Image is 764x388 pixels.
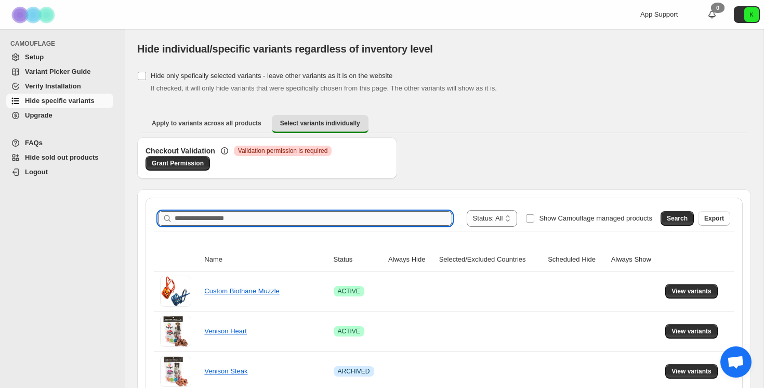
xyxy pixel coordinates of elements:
span: Select variants individually [280,119,360,127]
span: View variants [671,287,712,295]
a: Setup [6,50,113,64]
img: Venison Steak [160,356,191,387]
span: Verify Installation [25,82,81,90]
span: Avatar with initials K [744,7,759,22]
a: Variant Picker Guide [6,64,113,79]
span: Search [667,214,688,223]
button: View variants [665,324,718,339]
button: Search [661,211,694,226]
span: ARCHIVED [338,367,370,376]
a: Verify Installation [6,79,113,94]
span: Hide individual/specific variants regardless of inventory level [137,43,433,55]
img: Custom Biothane Muzzle [160,276,191,307]
span: Grant Permission [152,159,204,167]
span: FAQs [25,139,43,147]
div: Open chat [720,346,752,378]
img: Camouflage [8,1,60,29]
h3: Checkout Validation [146,146,215,156]
span: View variants [671,327,712,335]
a: Grant Permission [146,156,210,171]
th: Scheduled Hide [545,248,608,271]
img: Venison Heart [160,316,191,347]
th: Always Hide [385,248,436,271]
span: Hide specific variants [25,97,95,105]
span: Logout [25,168,48,176]
span: View variants [671,367,712,376]
span: CAMOUFLAGE [10,40,117,48]
a: Upgrade [6,108,113,123]
a: 0 [707,9,717,20]
a: Venison Steak [204,367,247,375]
button: View variants [665,284,718,299]
th: Name [201,248,330,271]
span: ACTIVE [338,327,360,335]
button: Select variants individually [272,115,368,133]
text: K [749,11,754,18]
th: Always Show [608,248,663,271]
span: Variant Picker Guide [25,68,90,75]
span: Export [704,214,724,223]
span: App Support [640,10,678,18]
a: FAQs [6,136,113,150]
a: Hide sold out products [6,150,113,165]
a: Venison Heart [204,327,247,335]
span: Upgrade [25,111,52,119]
span: Setup [25,53,44,61]
a: Logout [6,165,113,179]
span: Show Camouflage managed products [539,214,652,222]
button: Export [698,211,730,226]
a: Custom Biothane Muzzle [204,287,280,295]
span: ACTIVE [338,287,360,295]
div: 0 [711,3,725,13]
button: Avatar with initials K [734,6,760,23]
span: Apply to variants across all products [152,119,261,127]
span: Validation permission is required [238,147,328,155]
span: Hide sold out products [25,153,99,161]
span: Hide only spefically selected variants - leave other variants as it is on the website [151,72,392,80]
button: Apply to variants across all products [143,115,270,132]
span: If checked, it will only hide variants that were specifically chosen from this page. The other va... [151,84,497,92]
th: Status [331,248,385,271]
button: View variants [665,364,718,379]
a: Hide specific variants [6,94,113,108]
th: Selected/Excluded Countries [436,248,545,271]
